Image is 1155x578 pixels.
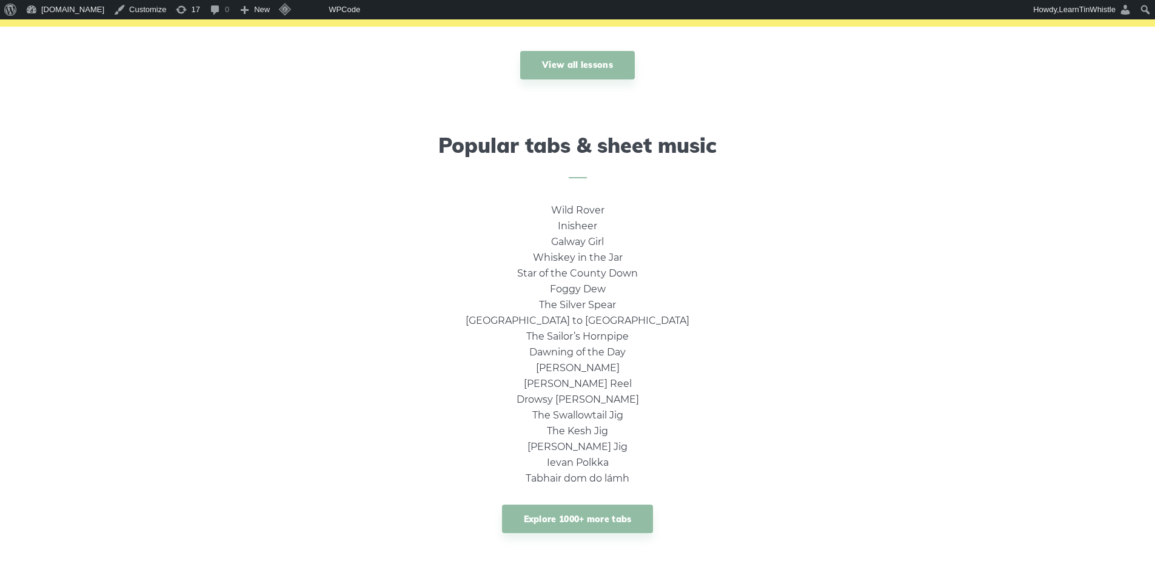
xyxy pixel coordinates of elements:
[526,331,629,342] a: The Sailor’s Hornpipe
[529,346,626,358] a: Dawning of the Day
[527,441,628,452] a: [PERSON_NAME] Jig
[466,315,689,326] a: [GEOGRAPHIC_DATA] to [GEOGRAPHIC_DATA]
[1059,5,1116,14] span: LearnTinWhistle
[533,252,623,263] a: Whiskey in the Jar
[551,204,604,216] a: Wild Rover
[517,394,639,405] a: Drowsy [PERSON_NAME]
[524,378,632,389] a: [PERSON_NAME] Reel
[550,283,606,295] a: Foggy Dew
[558,220,597,232] a: Inisheer
[532,409,623,421] a: The Swallowtail Jig
[517,267,638,279] a: Star of the County Down
[547,425,608,437] a: The Kesh Jig
[536,362,620,374] a: [PERSON_NAME]
[502,505,654,533] a: Explore 1000+ more tabs
[539,299,616,311] a: The Silver Spear
[526,472,629,484] a: Tabhair dom do lámh
[520,51,635,79] a: View all lessons
[236,133,920,179] h2: Popular tabs & sheet music
[547,457,609,468] a: Ievan Polkka
[551,236,604,247] a: Galway Girl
